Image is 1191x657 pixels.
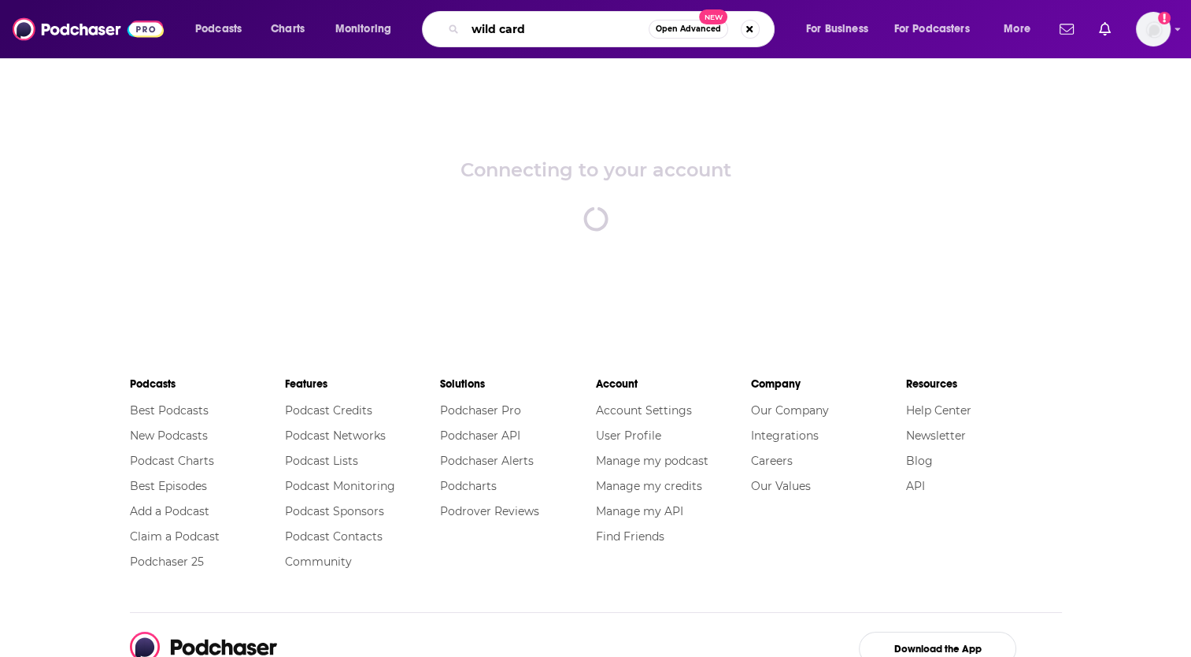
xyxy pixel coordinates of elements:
[906,370,1061,398] li: Resources
[13,14,164,44] img: Podchaser - Follow, Share and Rate Podcasts
[884,17,993,42] button: open menu
[906,403,971,418] a: Help Center
[271,18,305,40] span: Charts
[1136,12,1171,46] button: Show profile menu
[437,11,790,47] div: Search podcasts, credits, & more...
[1053,16,1080,43] a: Show notifications dropdown
[285,454,358,468] a: Podcast Lists
[285,403,372,418] a: Podcast Credits
[751,479,811,493] a: Our Values
[1004,18,1030,40] span: More
[1093,16,1117,43] a: Show notifications dropdown
[261,17,314,42] a: Charts
[184,17,262,42] button: open menu
[993,17,1050,42] button: open menu
[440,429,520,443] a: Podchaser API
[440,370,595,398] li: Solutions
[1136,12,1171,46] img: User Profile
[906,429,966,443] a: Newsletter
[440,454,534,468] a: Podchaser Alerts
[324,17,412,42] button: open menu
[285,555,352,569] a: Community
[751,370,906,398] li: Company
[751,403,829,418] a: Our Company
[130,504,209,518] a: Add a Podcast
[1136,12,1171,46] span: Logged in as gbrussel
[285,529,383,544] a: Podcast Contacts
[335,18,391,40] span: Monitoring
[595,504,682,518] a: Manage my API
[130,479,207,493] a: Best Episodes
[795,17,888,42] button: open menu
[595,429,660,443] a: User Profile
[751,429,819,443] a: Integrations
[649,20,728,39] button: Open AdvancedNew
[595,529,664,544] a: Find Friends
[1158,12,1171,24] svg: Add a profile image
[656,25,721,33] span: Open Advanced
[699,9,727,24] span: New
[460,158,731,181] div: Connecting to your account
[285,504,384,518] a: Podcast Sponsors
[285,479,395,493] a: Podcast Monitoring
[595,454,708,468] a: Manage my podcast
[440,504,539,518] a: Podrover Reviews
[285,429,386,443] a: Podcast Networks
[130,370,285,398] li: Podcasts
[465,17,649,42] input: Search podcasts, credits, & more...
[906,454,933,468] a: Blog
[440,479,497,493] a: Podcharts
[130,429,208,443] a: New Podcasts
[130,454,214,468] a: Podcast Charts
[130,529,220,544] a: Claim a Podcast
[595,479,701,493] a: Manage my credits
[285,370,440,398] li: Features
[894,18,970,40] span: For Podcasters
[595,403,691,418] a: Account Settings
[595,370,750,398] li: Account
[751,454,793,468] a: Careers
[906,479,925,493] a: API
[440,403,521,418] a: Podchaser Pro
[195,18,242,40] span: Podcasts
[806,18,868,40] span: For Business
[130,403,209,418] a: Best Podcasts
[130,555,204,569] a: Podchaser 25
